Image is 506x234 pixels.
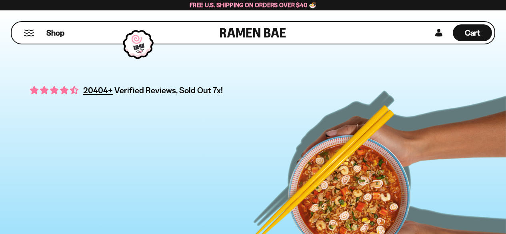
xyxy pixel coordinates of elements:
span: Verified Reviews, Sold Out 7x! [114,85,223,95]
span: Free U.S. Shipping on Orders over $40 🍜 [190,1,316,9]
span: 20404+ [83,84,113,96]
span: Cart [465,28,480,38]
a: Shop [46,24,64,41]
div: Cart [453,22,492,44]
button: Mobile Menu Trigger [24,30,34,36]
span: Shop [46,28,64,38]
